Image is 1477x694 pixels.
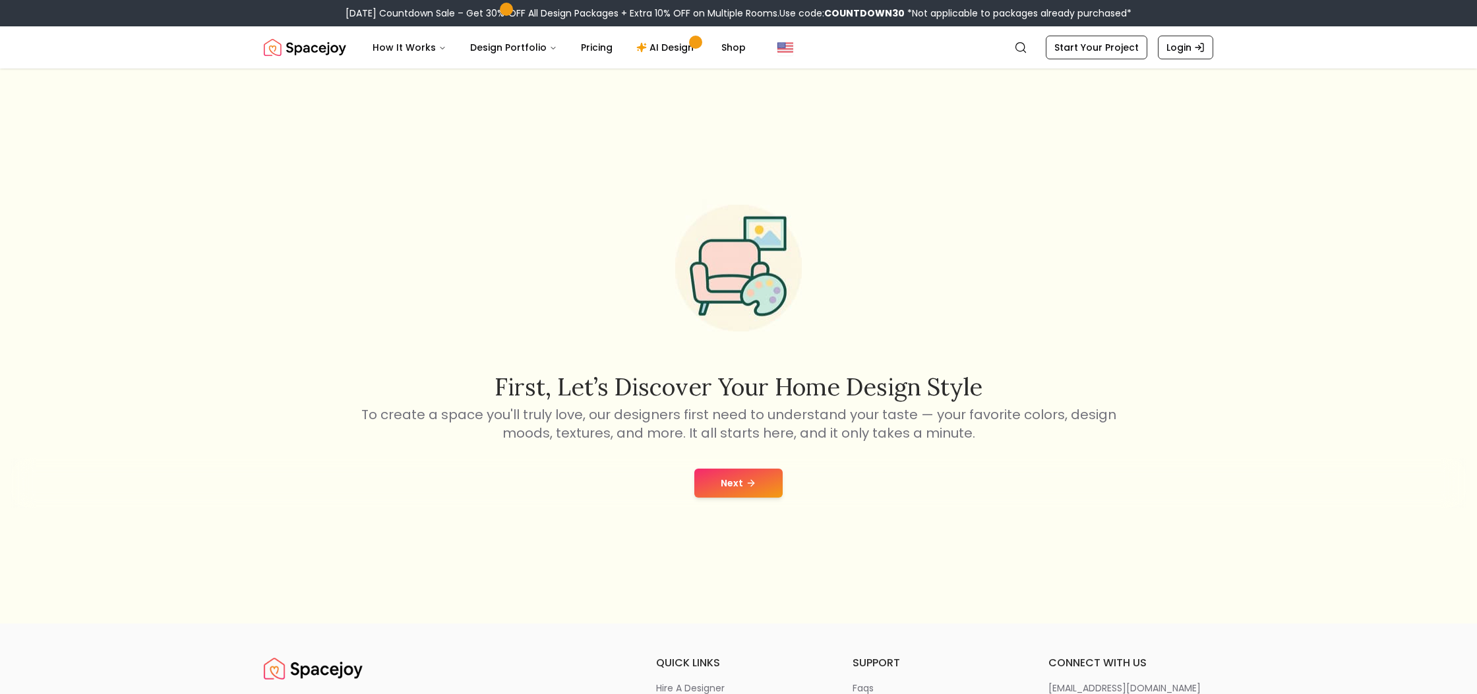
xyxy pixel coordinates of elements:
[362,34,756,61] nav: Main
[264,34,346,61] a: Spacejoy
[1158,36,1213,59] a: Login
[777,40,793,55] img: United States
[626,34,708,61] a: AI Design
[694,469,783,498] button: Next
[460,34,568,61] button: Design Portfolio
[264,26,1213,69] nav: Global
[853,655,1017,671] h6: support
[654,184,823,353] img: Start Style Quiz Illustration
[359,405,1118,442] p: To create a space you'll truly love, our designers first need to understand your taste — your fav...
[1048,655,1213,671] h6: connect with us
[824,7,905,20] b: COUNTDOWN30
[264,655,363,681] img: Spacejoy Logo
[779,7,905,20] span: Use code:
[362,34,457,61] button: How It Works
[905,7,1131,20] span: *Not applicable to packages already purchased*
[570,34,623,61] a: Pricing
[656,655,821,671] h6: quick links
[711,34,756,61] a: Shop
[1046,36,1147,59] a: Start Your Project
[359,374,1118,400] h2: First, let’s discover your home design style
[346,7,1131,20] div: [DATE] Countdown Sale – Get 30% OFF All Design Packages + Extra 10% OFF on Multiple Rooms.
[264,655,363,681] a: Spacejoy
[264,34,346,61] img: Spacejoy Logo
